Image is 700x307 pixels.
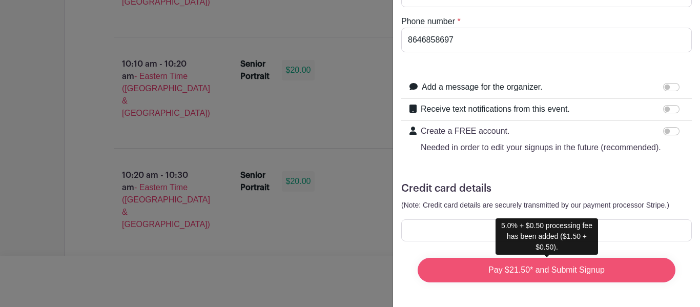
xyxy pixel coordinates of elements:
[421,125,661,137] p: Create a FREE account.
[496,218,598,255] div: 5.0% + $0.50 processing fee has been added ($1.50 + $0.50).
[421,141,661,154] p: Needed in order to edit your signups in the future (recommended).
[421,103,570,115] label: Receive text notifications from this event.
[408,226,685,235] iframe: Secure card payment input frame
[418,258,675,282] input: Pay $21.50* and Submit Signup
[401,201,669,209] small: (Note: Credit card details are securely transmitted by our payment processor Stripe.)
[422,81,543,93] label: Add a message for the organizer.
[401,182,692,195] h5: Credit card details
[401,15,455,28] label: Phone number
